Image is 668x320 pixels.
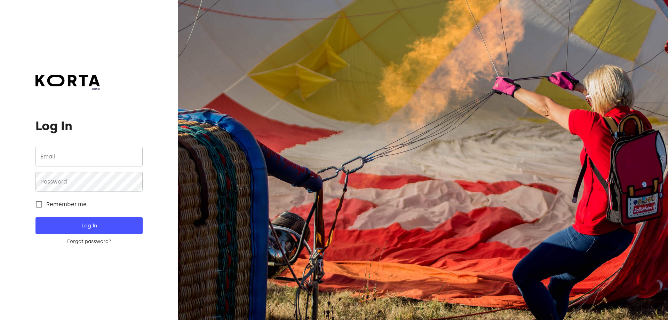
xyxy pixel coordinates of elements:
[35,238,142,245] a: Forgot password?
[35,119,142,133] h1: Log In
[35,75,100,91] a: beta
[35,86,100,91] span: beta
[35,217,142,234] button: Log In
[46,200,87,209] span: Remember me
[47,221,131,230] span: Log In
[35,75,100,86] img: Korta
